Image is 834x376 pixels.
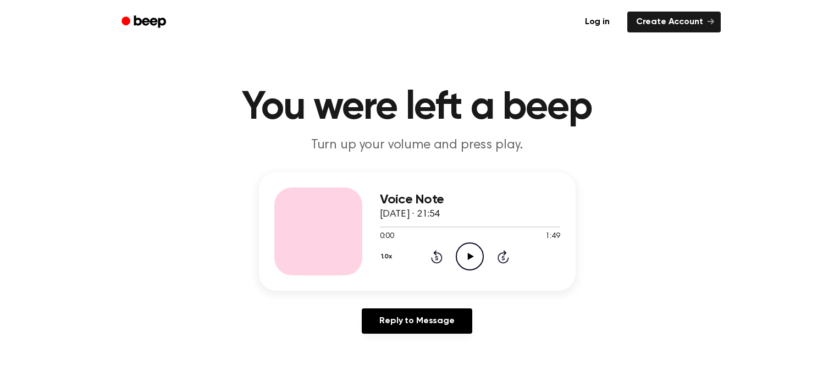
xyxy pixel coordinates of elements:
[206,136,628,154] p: Turn up your volume and press play.
[380,192,560,207] h3: Voice Note
[380,209,440,219] span: [DATE] · 21:54
[136,88,699,128] h1: You were left a beep
[574,9,621,35] a: Log in
[380,247,396,266] button: 1.0x
[114,12,176,33] a: Beep
[545,231,560,242] span: 1:49
[380,231,394,242] span: 0:00
[362,308,472,334] a: Reply to Message
[627,12,721,32] a: Create Account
